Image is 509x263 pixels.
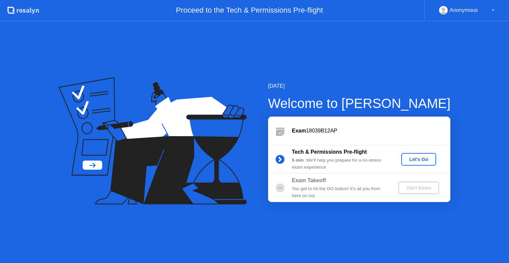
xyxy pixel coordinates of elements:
b: 5 min [292,158,304,163]
button: Start Exam [398,182,439,194]
b: Exam Takeoff [292,178,326,183]
b: Exam [292,128,306,133]
div: 18039B12AP [292,127,450,135]
div: Welcome to [PERSON_NAME] [268,93,451,113]
b: Tech & Permissions Pre-flight [292,149,367,155]
div: ▼ [491,6,495,15]
div: Start Exam [401,185,436,190]
div: [DATE] [268,82,451,90]
div: : We’ll help you prepare for a no-stress exam experience [292,157,387,171]
div: Anonymous [450,6,478,15]
button: Let's Go [401,153,436,166]
div: Let's Go [404,157,433,162]
div: You get to hit the GO button! It’s all you from here on out [292,185,387,199]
